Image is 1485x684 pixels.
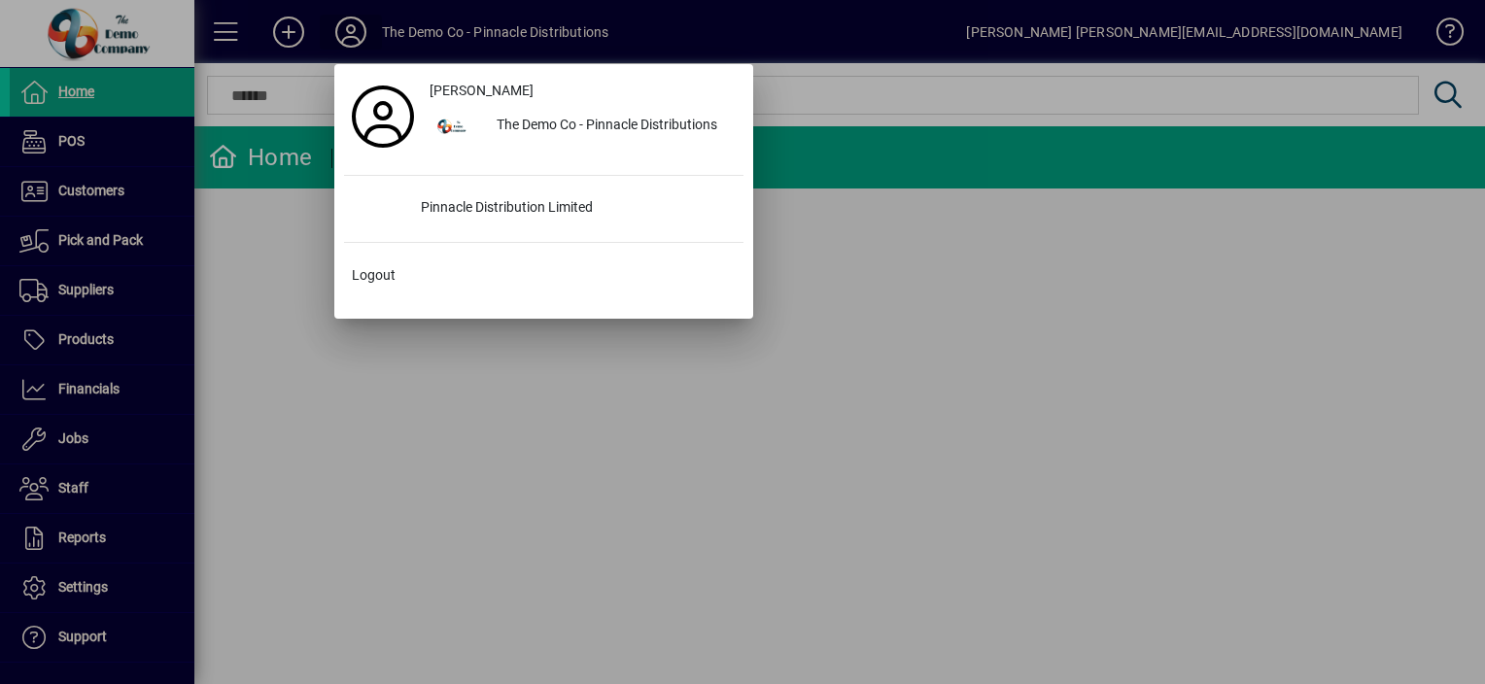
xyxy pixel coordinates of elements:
[352,265,396,286] span: Logout
[430,81,534,101] span: [PERSON_NAME]
[481,109,743,144] div: The Demo Co - Pinnacle Distributions
[344,258,743,293] button: Logout
[344,191,743,226] button: Pinnacle Distribution Limited
[422,74,743,109] a: [PERSON_NAME]
[422,109,743,144] button: The Demo Co - Pinnacle Distributions
[405,191,743,226] div: Pinnacle Distribution Limited
[344,99,422,134] a: Profile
